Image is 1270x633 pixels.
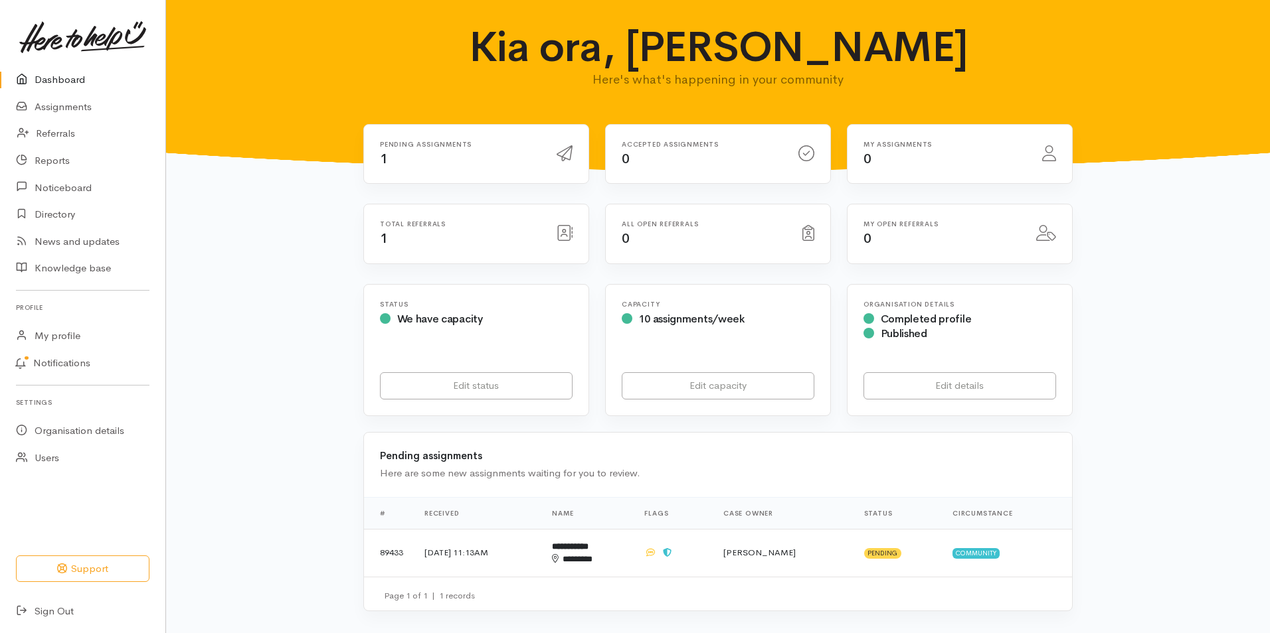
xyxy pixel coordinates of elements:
[384,590,475,601] small: Page 1 of 1 1 records
[16,555,149,583] button: Support
[881,326,927,340] span: Published
[16,393,149,411] h6: Settings
[458,70,978,89] p: Here's what's happening in your community
[622,220,786,228] h6: All open referrals
[713,529,854,577] td: [PERSON_NAME]
[952,548,1000,559] span: Community
[863,141,1026,148] h6: My assignments
[380,372,573,399] a: Edit status
[942,497,1072,529] th: Circumstance
[16,299,149,316] h6: Profile
[541,497,634,529] th: Name
[863,301,1056,308] h6: Organisation Details
[380,141,541,148] h6: Pending assignments
[881,312,972,326] span: Completed profile
[622,230,630,247] span: 0
[854,497,942,529] th: Status
[622,372,814,399] a: Edit capacity
[863,230,871,247] span: 0
[863,372,1056,399] a: Edit details
[863,220,1020,228] h6: My open referrals
[364,497,414,529] th: #
[414,497,541,529] th: Received
[863,151,871,167] span: 0
[713,497,854,529] th: Case Owner
[622,151,630,167] span: 0
[380,220,541,228] h6: Total referrals
[397,312,483,326] span: We have capacity
[458,24,978,70] h1: Kia ora, [PERSON_NAME]
[380,449,482,462] b: Pending assignments
[432,590,435,601] span: |
[634,497,713,529] th: Flags
[380,466,1056,481] div: Here are some new assignments waiting for you to review.
[622,141,782,148] h6: Accepted assignments
[364,529,414,577] td: 89433
[380,301,573,308] h6: Status
[639,312,745,326] span: 10 assignments/week
[414,529,541,577] td: [DATE] 11:13AM
[864,548,902,559] span: Pending
[622,301,814,308] h6: Capacity
[380,230,388,247] span: 1
[380,151,388,167] span: 1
